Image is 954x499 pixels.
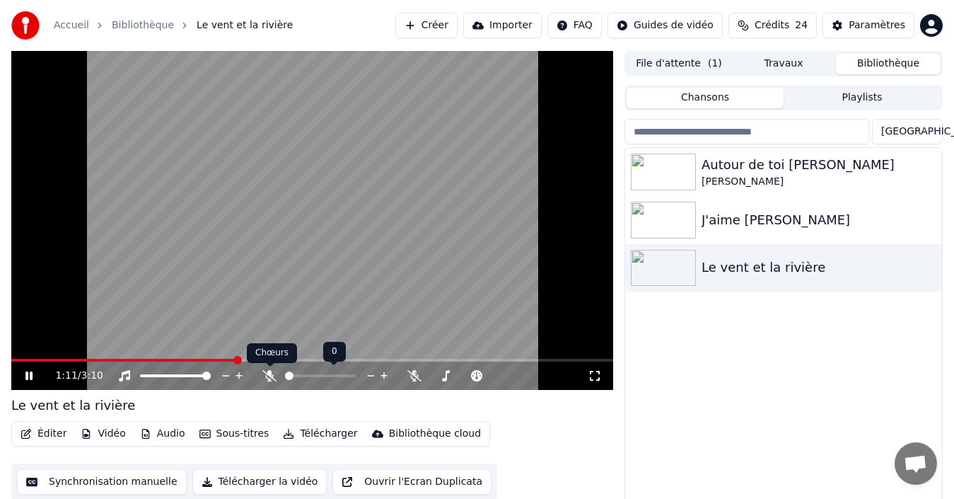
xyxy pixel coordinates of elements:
[55,369,77,383] span: 1:11
[463,13,542,38] button: Importer
[702,155,936,175] div: Autour de toi [PERSON_NAME]
[836,54,941,74] button: Bibliothèque
[75,424,131,444] button: Vidéo
[395,13,458,38] button: Créer
[702,258,936,277] div: Le vent et la rivière
[731,54,836,74] button: Travaux
[11,11,40,40] img: youka
[81,369,103,383] span: 3:10
[332,469,491,495] button: Ouvrir l'Ecran Duplicata
[197,18,293,33] span: Le vent et la rivière
[247,343,297,363] div: Chœurs
[755,18,789,33] span: Crédits
[822,13,914,38] button: Paramètres
[112,18,174,33] a: Bibliothèque
[627,54,731,74] button: File d'attente
[323,342,346,362] div: 0
[54,18,89,33] a: Accueil
[389,427,481,441] div: Bibliothèque cloud
[134,424,191,444] button: Audio
[15,424,72,444] button: Éditer
[11,396,135,415] div: Le vent et la rivière
[708,57,722,71] span: ( 1 )
[277,424,363,444] button: Télécharger
[702,175,936,189] div: [PERSON_NAME]
[607,13,723,38] button: Guides de vidéo
[17,469,187,495] button: Synchronisation manuelle
[728,13,817,38] button: Crédits24
[194,424,275,444] button: Sous-titres
[627,88,784,108] button: Chansons
[54,18,293,33] nav: breadcrumb
[702,210,936,230] div: J'aime [PERSON_NAME]
[849,18,905,33] div: Paramètres
[192,469,327,495] button: Télécharger la vidéo
[795,18,808,33] span: 24
[784,88,941,108] button: Playlists
[895,442,937,485] a: Ouvrir le chat
[55,369,89,383] div: /
[547,13,602,38] button: FAQ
